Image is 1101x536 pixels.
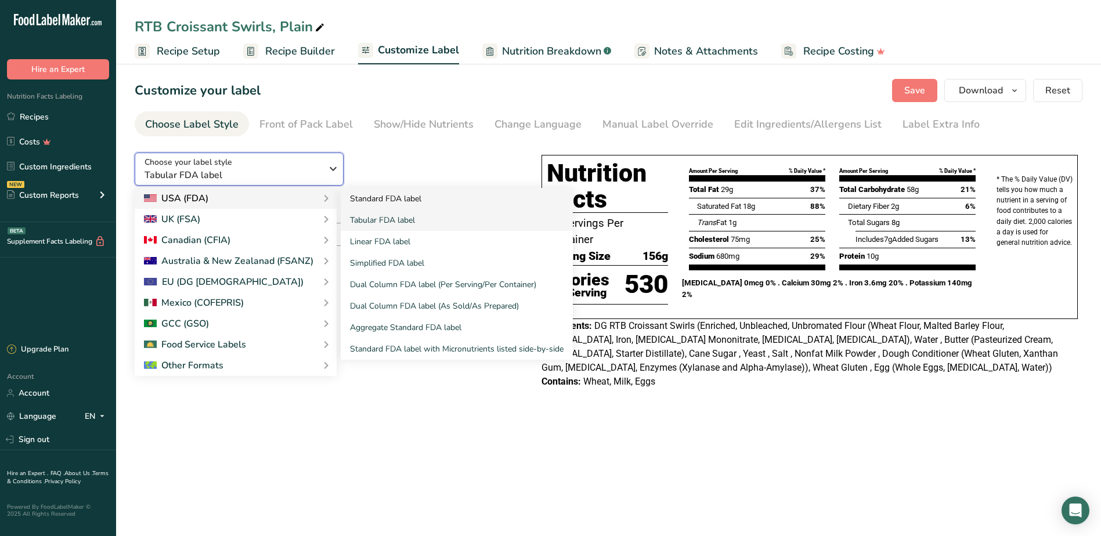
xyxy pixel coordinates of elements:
[145,156,232,168] span: Choose your label style
[547,160,668,213] h1: Nutrition Facts
[848,218,890,227] span: Total Sugars
[697,218,727,227] span: Fat
[959,84,1003,97] span: Download
[542,376,581,387] span: Contains:
[374,117,474,132] div: Show/Hide Nutrients
[721,185,733,194] span: 29g
[944,79,1026,102] button: Download
[144,212,200,226] div: UK (FSA)
[803,44,874,59] span: Recipe Costing
[135,153,344,186] button: Choose your label style Tabular FDA label
[144,254,313,268] div: Australia & New Zealanad (FSANZ)
[997,174,1073,248] p: * The % Daily Value (DV) tells you how much a nutrient in a serving of food contributes to a dail...
[7,344,68,356] div: Upgrade Plan
[265,44,335,59] span: Recipe Builder
[494,117,582,132] div: Change Language
[697,218,716,227] i: Trans
[961,184,976,195] span: 21%
[7,189,79,201] div: Custom Reports
[891,218,900,227] span: 8g
[145,117,239,132] div: Choose Label Style
[634,38,758,64] a: Notes & Attachments
[341,188,573,209] a: Standard FDA label
[144,320,157,328] img: 2Q==
[64,469,92,477] a: About Us .
[144,233,230,247] div: Canadian (CFIA)
[243,38,335,64] a: Recipe Builder
[144,358,223,372] div: Other Formats
[378,42,459,58] span: Customize Label
[1033,79,1082,102] button: Reset
[7,469,48,477] a: Hire an Expert .
[358,37,459,65] a: Customize Label
[135,81,261,100] h1: Customize your label
[144,338,246,352] div: Food Service Labels
[839,185,905,194] span: Total Carbohydrate
[135,38,220,64] a: Recipe Setup
[855,235,938,244] span: Includes Added Sugars
[716,252,739,260] span: 680mg
[731,235,750,244] span: 75mg
[542,320,1058,373] span: DG RTB Croissant Swirls (Enriched, Unbleached, Unbromated Flour (Wheat Flour, Malted Barley Flour...
[867,252,879,260] span: 10g
[903,117,980,132] div: Label Extra Info
[45,477,81,486] a: Privacy Policy
[85,410,109,423] div: EN
[8,227,26,234] div: BETA
[810,234,825,245] span: 25%
[682,277,983,300] p: [MEDICAL_DATA] 0mcg 0% . Calcium 30mg 2% . Iron 3.6mg 20% . Potassium 140mg 2%
[341,231,573,252] a: Linear FDA label
[810,251,825,262] span: 29%
[482,38,611,64] a: Nutrition Breakdown
[689,235,729,244] span: Cholesterol
[7,406,56,426] a: Language
[848,202,889,211] span: Dietary Fiber
[547,271,609,289] p: Calories
[1045,84,1070,97] span: Reset
[341,338,573,360] a: Standard FDA label with Micronutrients listed side-by-side
[781,38,885,64] a: Recipe Costing
[728,218,737,227] span: 1g
[624,266,668,304] p: 530
[144,317,209,331] div: GCC (GSO)
[602,117,713,132] div: Manual Label Override
[157,44,220,59] span: Recipe Setup
[642,248,668,265] span: 156g
[961,234,976,245] span: 13%
[341,209,573,231] a: Tabular FDA label
[341,295,573,317] a: Dual Column FDA label (As Sold/As Prepared)
[50,469,64,477] a: FAQ .
[907,185,919,194] span: 58g
[144,296,244,310] div: Mexico (COFEPRIS)
[689,252,714,260] span: Sodium
[810,184,825,195] span: 37%
[259,117,353,132] div: Front of Pack Label
[884,235,892,244] span: 7g
[891,202,899,211] span: 2g
[734,117,882,132] div: Edit Ingredients/Allergens List
[904,84,925,97] span: Save
[341,252,573,274] a: Simplified FDA label
[810,201,825,212] span: 88%
[502,44,601,59] span: Nutrition Breakdown
[1062,497,1089,524] div: Open Intercom Messenger
[135,16,327,37] div: RTB Croissant Swirls, Plain
[7,59,109,79] button: Hire an Expert
[839,252,865,260] span: Protein
[743,202,755,211] span: 18g
[654,44,758,59] span: Notes & Attachments
[789,167,825,175] div: % Daily Value *
[965,201,976,212] span: 6%
[892,79,937,102] button: Save
[341,317,573,338] a: Aggregate Standard FDA label
[939,167,976,175] div: % Daily Value *
[145,168,322,182] span: Tabular FDA label
[547,215,668,248] p: 40 Servings Per Container
[689,167,738,175] div: Amount Per Serving
[144,191,208,205] div: USA (FDA)
[839,167,888,175] div: Amount Per Serving
[7,469,109,486] a: Terms & Conditions .
[144,275,304,289] div: EU (DG [DEMOGRAPHIC_DATA])
[341,274,573,295] a: Dual Column FDA label (Per Serving/Per Container)
[7,181,24,188] div: NEW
